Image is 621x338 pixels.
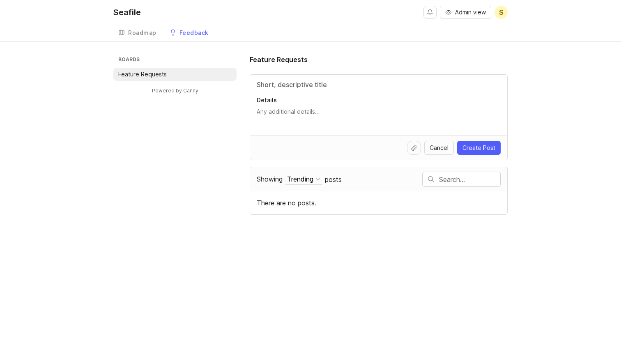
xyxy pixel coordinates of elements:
[113,8,141,16] div: Seafile
[494,6,508,19] button: S
[118,70,167,78] p: Feature Requests
[151,86,200,95] a: Powered by Canny
[455,8,486,16] span: Admin view
[430,144,448,152] span: Cancel
[285,174,322,185] button: Showing
[257,108,501,124] textarea: Details
[257,175,283,183] span: Showing
[113,68,237,81] a: Feature Requests
[462,144,495,152] span: Create Post
[128,30,156,36] div: Roadmap
[257,80,501,90] input: Title
[250,191,507,214] div: There are no posts.
[499,7,504,17] span: S
[423,6,437,19] button: Notifications
[113,25,161,41] a: Roadmap
[117,55,237,66] h3: Boards
[257,96,501,104] p: Details
[325,175,342,184] span: posts
[457,141,501,155] button: Create Post
[424,141,454,155] button: Cancel
[439,175,500,184] input: Search…
[250,55,308,64] h1: Feature Requests
[179,30,209,36] div: Feedback
[287,175,313,184] div: Trending
[440,6,491,19] button: Admin view
[165,25,214,41] a: Feedback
